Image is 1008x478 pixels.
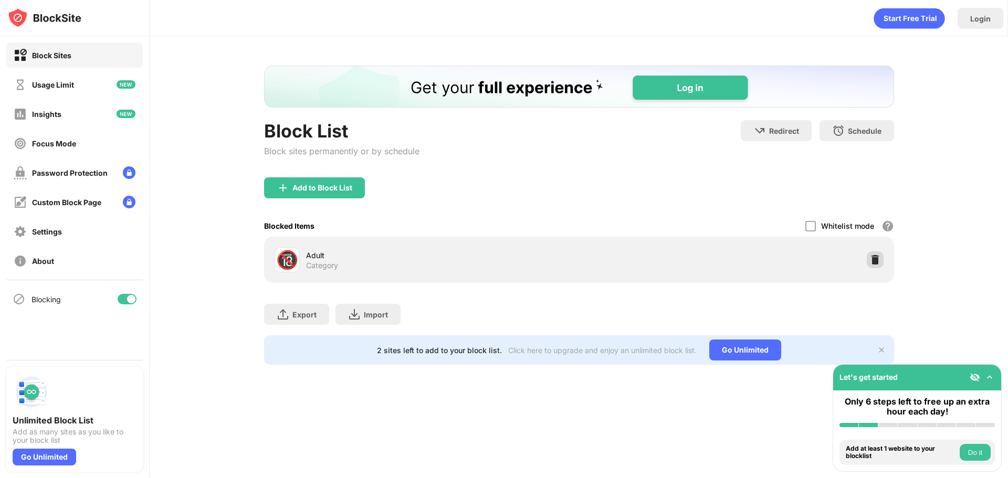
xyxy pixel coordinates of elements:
button: Do it [960,444,991,461]
div: Import [364,310,388,319]
div: Blocked Items [264,221,314,230]
div: Click here to upgrade and enjoy an unlimited block list. [508,346,697,355]
img: x-button.svg [877,346,886,354]
div: Whitelist mode [821,221,874,230]
div: Add at least 1 website to your blocklist [846,445,957,460]
img: customize-block-page-off.svg [14,196,27,209]
div: Category [306,261,338,270]
img: omni-setup-toggle.svg [984,372,995,383]
div: Custom Block Page [32,198,101,207]
div: animation [874,8,945,29]
div: Blocking [31,295,61,304]
img: lock-menu.svg [123,166,135,179]
div: Go Unlimited [13,449,76,465]
div: Redirect [769,126,799,135]
img: focus-off.svg [14,137,27,150]
img: new-icon.svg [117,110,135,118]
div: 🔞 [276,249,298,271]
img: lock-menu.svg [123,196,135,208]
div: About [32,257,54,265]
div: Let's get started [839,373,898,381]
img: password-protection-off.svg [14,166,27,179]
div: Go Unlimited [709,339,781,360]
img: new-icon.svg [117,80,135,89]
div: Add as many sites as you like to your block list [13,428,136,444]
div: 2 sites left to add to your block list. [377,346,502,355]
img: time-usage-off.svg [14,78,27,91]
div: Password Protection [32,168,108,177]
img: push-block-list.svg [13,373,50,411]
img: logo-blocksite.svg [7,7,81,28]
iframe: Banner [264,66,894,108]
div: Block sites permanently or by schedule [264,146,419,156]
div: Focus Mode [32,139,76,148]
div: Add to Block List [292,184,352,192]
div: Schedule [848,126,881,135]
div: Settings [32,227,62,236]
div: Login [970,14,991,23]
div: Insights [32,110,61,119]
img: about-off.svg [14,254,27,268]
div: Block Sites [32,51,71,60]
div: Export [292,310,317,319]
div: Usage Limit [32,80,74,89]
img: blocking-icon.svg [13,293,25,305]
div: Adult [306,250,579,261]
div: Unlimited Block List [13,415,136,426]
div: Only 6 steps left to free up an extra hour each day! [839,397,995,417]
img: block-on.svg [14,49,27,62]
img: eye-not-visible.svg [970,372,980,383]
img: insights-off.svg [14,108,27,121]
div: Block List [264,120,419,142]
img: settings-off.svg [14,225,27,238]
